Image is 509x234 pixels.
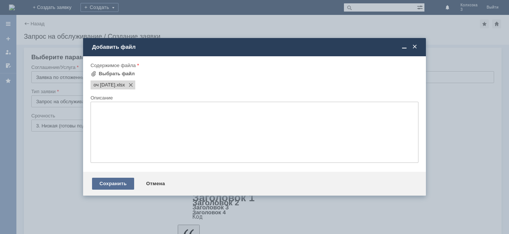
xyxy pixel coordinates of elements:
[91,63,417,68] div: Содержимое файла
[94,82,115,88] span: оч 15.08.2025.xlsx
[99,71,135,77] div: Выбрать файл
[411,44,418,50] span: Закрыть
[115,82,125,88] span: оч 15.08.2025.xlsx
[3,3,109,9] div: удалить ОЧ
[401,44,408,50] span: Свернуть (Ctrl + M)
[91,95,417,100] div: Описание
[92,44,418,50] div: Добавить файл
